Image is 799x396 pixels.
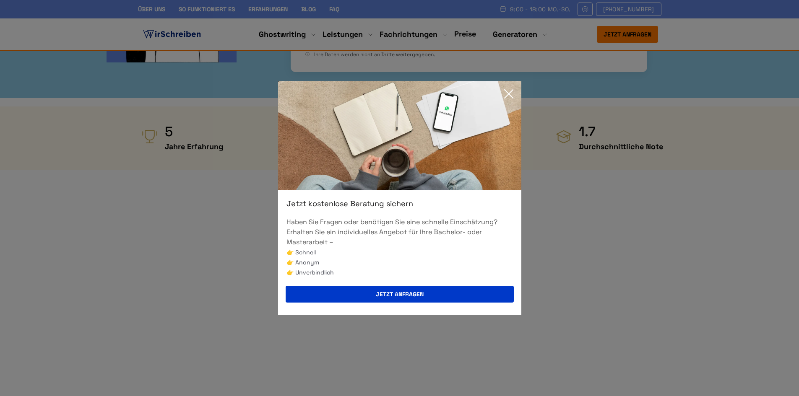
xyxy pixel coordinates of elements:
button: Jetzt anfragen [286,286,514,303]
li: 👉 Unverbindlich [286,267,513,277]
li: 👉 Schnell [286,247,513,257]
p: Haben Sie Fragen oder benötigen Sie eine schnelle Einschätzung? Erhalten Sie ein individuelles An... [286,217,513,247]
li: 👉 Anonym [286,257,513,267]
div: Jetzt kostenlose Beratung sichern [278,199,521,209]
img: exit [278,81,521,190]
